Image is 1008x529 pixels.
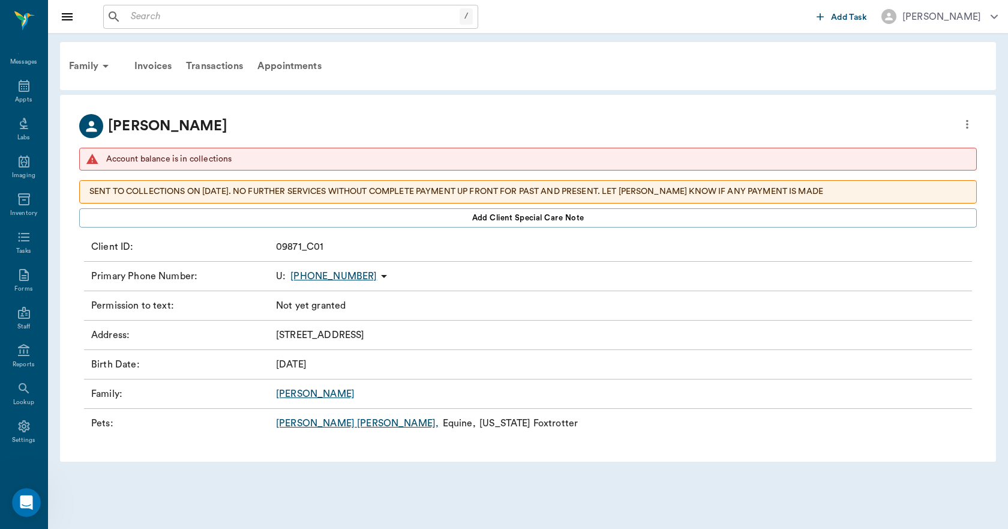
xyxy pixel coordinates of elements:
p: Equine , [443,416,476,431]
p: SENT TO COLLECTIONS ON [DATE]. NO FURTHER SERVICES WITHOUT COMPLETE PAYMENT UP FRONT FOR PAST AND... [89,186,967,198]
button: [PERSON_NAME] [872,5,1007,28]
p: Pets : [91,416,271,431]
button: Close drawer [55,5,79,29]
button: Add client Special Care Note [79,208,977,228]
p: Not yet granted [276,298,346,313]
p: Birth Date : [91,357,271,372]
div: [PERSON_NAME] [902,10,981,24]
p: [STREET_ADDRESS] [276,328,364,342]
iframe: Intercom live chat [12,488,41,517]
p: [DATE] [276,357,307,372]
p: 09871_C01 [276,240,323,254]
span: U : [276,269,286,283]
span: Add client Special Care Note [472,211,584,225]
button: more [958,114,977,135]
p: Family : [91,387,271,401]
a: Transactions [179,52,250,80]
div: Forms [14,285,32,294]
p: [PHONE_NUMBER] [290,269,377,283]
a: [PERSON_NAME] [PERSON_NAME], [276,416,439,431]
a: [PERSON_NAME] [276,389,355,399]
div: Tasks [16,247,31,256]
p: Client ID : [91,240,271,254]
a: Invoices [127,52,179,80]
div: Appts [15,95,32,104]
div: Messages [10,58,38,67]
div: Account balance is in collections [106,148,971,170]
div: Lookup [13,398,34,407]
div: Staff [17,322,30,331]
div: Settings [12,436,36,445]
div: / [460,8,473,25]
p: [PERSON_NAME] [108,115,227,137]
div: Imaging [12,171,35,180]
p: Address : [91,328,271,342]
p: Permission to text : [91,298,271,313]
p: [US_STATE] Foxtrotter [479,416,578,431]
a: Appointments [250,52,329,80]
input: Search [126,8,460,25]
div: Family [62,52,120,80]
div: Inventory [10,209,37,218]
div: Reports [13,360,35,369]
div: Labs [17,133,30,142]
p: Primary Phone Number : [91,269,271,283]
button: Add Task [812,5,872,28]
